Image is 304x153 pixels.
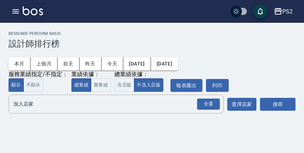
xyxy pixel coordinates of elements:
button: [DATE] [123,57,151,70]
button: save [253,4,267,19]
button: 前天 [58,57,80,70]
button: Open [196,97,221,111]
h3: 設計師排行榜 [9,39,295,49]
button: 虛業績 [71,78,91,92]
button: 選擇店家 [227,98,256,111]
button: 實業績 [91,78,111,92]
button: 含店販 [114,78,134,92]
button: PS2 [271,4,295,19]
div: PS2 [282,7,293,16]
img: Logo [23,6,43,15]
button: 上個月 [31,57,58,70]
div: 服務業績指定/不指定： [9,71,68,78]
button: 本月 [9,57,31,70]
button: 不含入店販 [134,78,163,92]
button: 不顯示 [23,78,43,92]
button: 昨天 [80,57,102,70]
input: 店家名稱 [12,98,210,110]
button: 搜尋 [260,98,295,111]
div: 業績依據： [71,71,111,78]
button: 報表匯出 [170,79,202,92]
div: 全選 [197,99,220,110]
button: 列印 [206,79,229,92]
h2: Designer Perform Basic [9,31,295,36]
div: 總業績依據： [114,71,167,78]
button: 顯示 [9,78,24,92]
button: [DATE] [151,57,178,70]
button: 今天 [102,57,124,70]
